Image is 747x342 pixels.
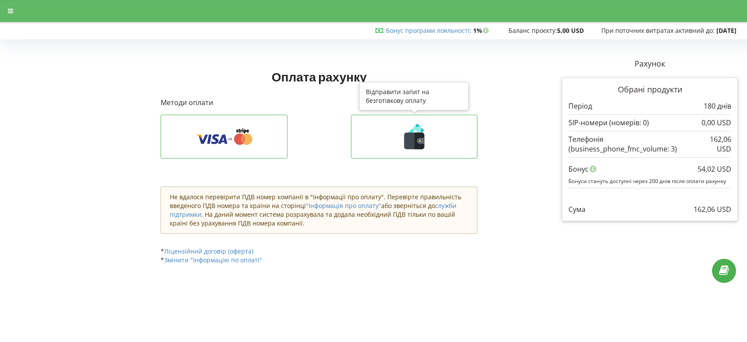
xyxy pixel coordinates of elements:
[568,161,731,177] div: Бонус
[698,161,731,177] div: 54,02 USD
[568,204,586,215] p: Сума
[306,201,381,210] a: "Інформація про оплату"
[568,177,731,185] p: Бонуси стануть доступні через 200 днів після оплати рахунку
[704,101,731,111] p: 180 днів
[164,247,253,255] a: Ліцензійний договір (оферта)
[473,26,491,35] strong: 1%
[164,256,262,264] a: Змінити "Інформацію по оплаті"
[161,98,477,108] p: Методи оплати
[161,69,477,85] h1: Оплата рахунку
[568,101,592,111] p: Період
[694,204,731,215] p: 162,06 USD
[701,118,731,128] p: 0,00 USD
[359,82,469,110] div: Відправити запит на безготівкову оплату
[716,26,736,35] strong: [DATE]
[170,201,456,219] a: служби підтримки
[386,26,470,35] a: Бонус програми лояльності
[568,134,698,155] p: Телефонія (business_phone_fmc_volume: 3)
[568,84,731,95] p: Обрані продукти
[161,187,477,234] div: Не вдалося перевірити ПДВ номер компанії в "Інформації про оплату". Перевірте правильність введен...
[509,26,557,35] span: Баланс проєкту:
[562,58,738,70] p: Рахунок
[568,118,649,128] p: SIP-номери (номерів: 0)
[698,134,731,155] p: 162,06 USD
[557,26,584,35] strong: 5,00 USD
[601,26,715,35] span: При поточних витратах активний до:
[386,26,471,35] span: :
